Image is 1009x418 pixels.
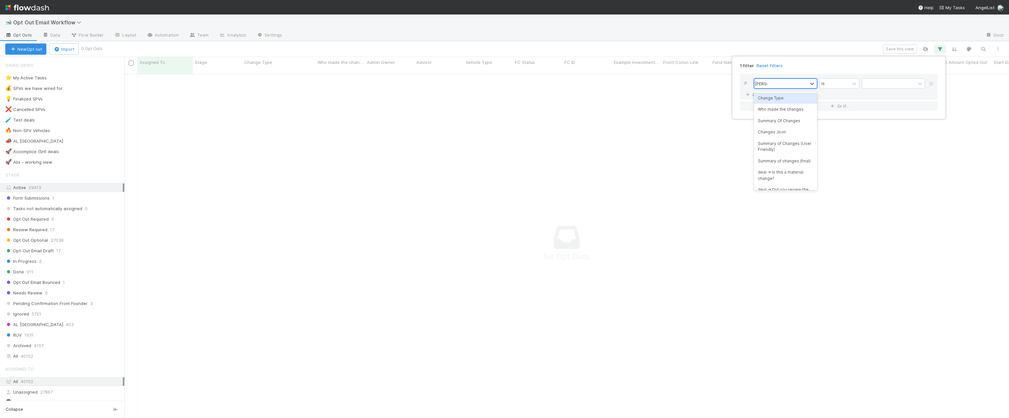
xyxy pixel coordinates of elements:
button: Or if... [740,101,938,111]
div: Changes Json [754,126,817,138]
div: Change Type [754,93,817,104]
span: 1 filter [740,63,754,69]
div: is [821,80,825,86]
div: Summary Of Changes [754,115,817,126]
div: Summary of Changes (User Friendly) [754,138,817,155]
div: Summary of changes (final) [754,155,817,167]
div: If [744,78,754,90]
div: deal -> Did you review the SPV Change Decision Table? [754,184,817,208]
a: Reset Filters [757,63,783,69]
div: Who made the changes [754,104,817,115]
a: And.. [744,90,765,99]
div: deal -> Is this a material change? [754,167,817,184]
